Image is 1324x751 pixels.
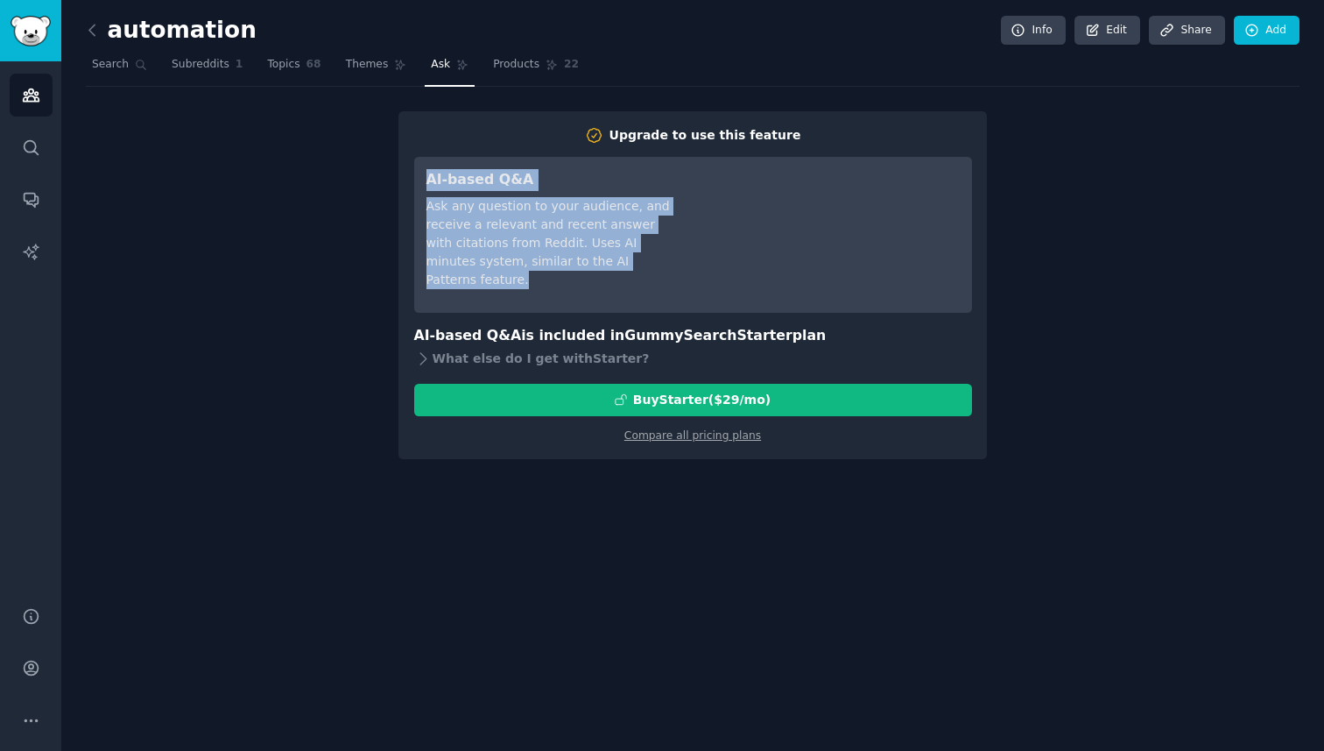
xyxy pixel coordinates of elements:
[426,169,673,191] h3: AI-based Q&A
[261,51,327,87] a: Topics68
[493,57,539,73] span: Products
[306,57,321,73] span: 68
[172,57,229,73] span: Subreddits
[11,16,51,46] img: GummySearch logo
[431,57,450,73] span: Ask
[425,51,475,87] a: Ask
[267,57,299,73] span: Topics
[1234,16,1299,46] a: Add
[414,347,972,372] div: What else do I get with Starter ?
[487,51,585,87] a: Products22
[564,57,579,73] span: 22
[165,51,249,87] a: Subreddits1
[1149,16,1224,46] a: Share
[624,327,792,344] span: GummySearch Starter
[340,51,413,87] a: Themes
[1074,16,1140,46] a: Edit
[86,17,257,45] h2: automation
[92,57,129,73] span: Search
[609,126,801,145] div: Upgrade to use this feature
[86,51,153,87] a: Search
[624,429,761,442] a: Compare all pricing plans
[414,325,972,347] h3: AI-based Q&A is included in plan
[1001,16,1066,46] a: Info
[346,57,389,73] span: Themes
[236,57,243,73] span: 1
[426,197,673,289] div: Ask any question to your audience, and receive a relevant and recent answer with citations from R...
[633,391,771,409] div: Buy Starter ($ 29 /mo )
[414,384,972,416] button: BuyStarter($29/mo)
